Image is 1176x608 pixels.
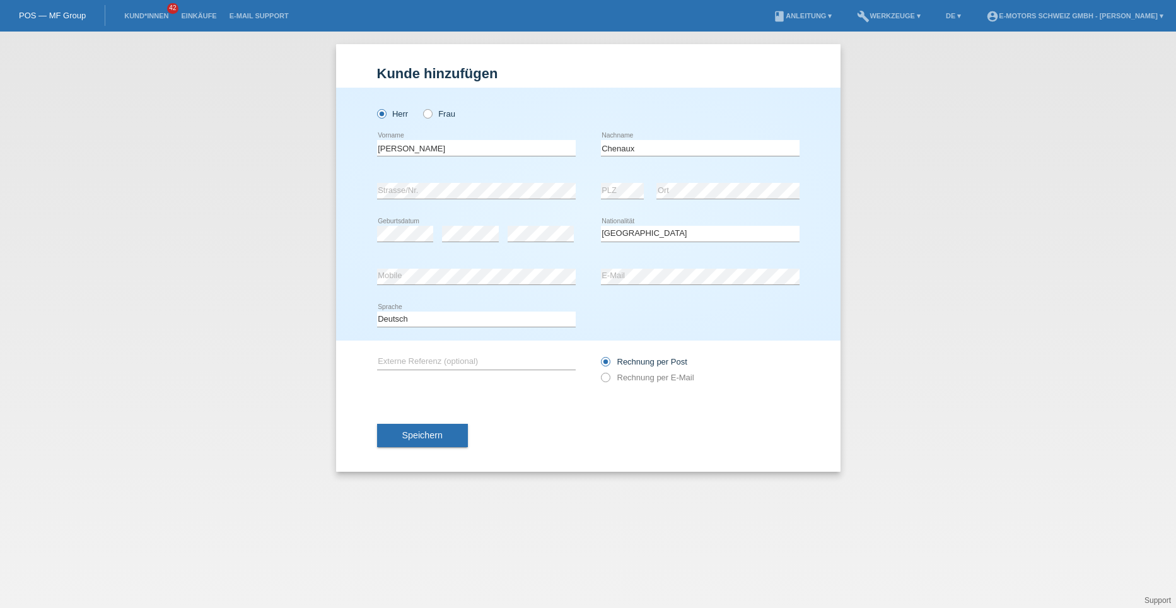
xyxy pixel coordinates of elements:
a: DE ▾ [940,12,967,20]
a: bookAnleitung ▾ [767,12,838,20]
span: Speichern [402,430,443,440]
a: POS — MF Group [19,11,86,20]
h1: Kunde hinzufügen [377,66,800,81]
span: 42 [167,3,178,14]
a: buildWerkzeuge ▾ [851,12,927,20]
input: Herr [377,109,385,117]
input: Frau [423,109,431,117]
input: Rechnung per E-Mail [601,373,609,389]
label: Rechnung per Post [601,357,687,366]
i: account_circle [986,10,999,23]
a: account_circleE-Motors Schweiz GmbH - [PERSON_NAME] ▾ [980,12,1170,20]
input: Rechnung per Post [601,357,609,373]
label: Rechnung per E-Mail [601,373,694,382]
a: Einkäufe [175,12,223,20]
i: build [857,10,870,23]
button: Speichern [377,424,468,448]
a: Support [1144,596,1171,605]
i: book [773,10,786,23]
a: Kund*innen [118,12,175,20]
label: Frau [423,109,455,119]
label: Herr [377,109,409,119]
a: E-Mail Support [223,12,295,20]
